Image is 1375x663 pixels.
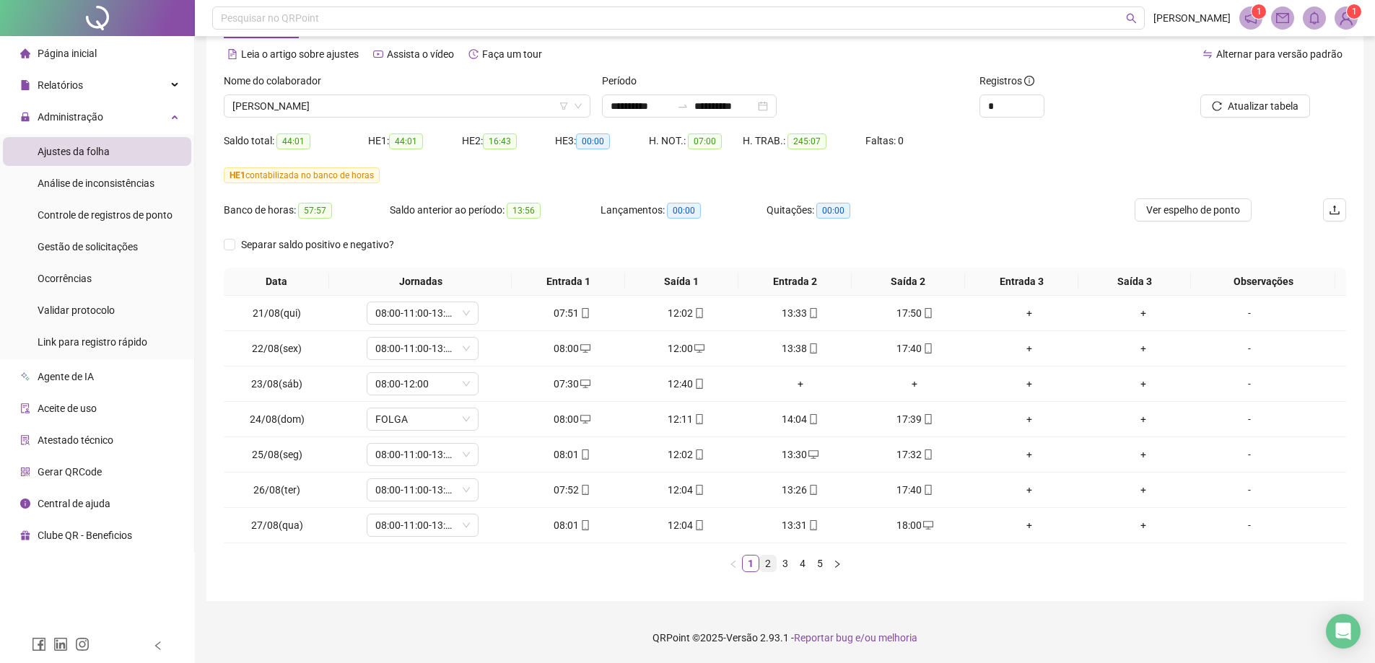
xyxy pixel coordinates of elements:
span: search [1126,13,1137,24]
div: - [1207,341,1292,356]
span: Atestado técnico [38,434,113,446]
div: + [1092,447,1195,462]
div: Saldo anterior ao período: [390,202,601,219]
span: Agente de IA [38,371,94,382]
img: 75863 [1335,7,1357,29]
span: 00:00 [816,203,850,219]
span: instagram [75,637,90,651]
span: Assista o vídeo [387,48,454,60]
div: 08:01 [520,517,623,533]
span: history [468,49,479,59]
div: 08:00 [520,411,623,427]
span: NILTON CESAR HILARIO [232,95,582,117]
div: + [978,447,1081,462]
span: mobile [807,520,819,530]
span: down [462,379,471,388]
span: audit [20,403,30,413]
span: Relatórios [38,79,83,91]
span: youtube [373,49,383,59]
th: Observações [1191,268,1335,296]
button: Atualizar tabela [1200,95,1310,118]
div: Lançamentos: [601,202,767,219]
span: lock [20,112,30,122]
span: contabilizada no banco de horas [224,167,380,183]
th: Jornadas [329,268,512,296]
span: 08:00-12:00 [375,373,470,395]
span: facebook [32,637,46,651]
div: + [978,341,1081,356]
span: Gestão de solicitações [38,241,138,253]
span: desktop [922,520,933,530]
li: Página anterior [725,555,742,572]
label: Nome do colaborador [224,73,331,89]
th: Data [224,268,329,296]
span: mobile [807,485,819,495]
span: Versão [726,632,758,644]
div: + [1092,305,1195,321]
div: + [1092,411,1195,427]
span: mobile [922,449,933,460]
span: to [677,100,689,112]
div: 07:52 [520,482,623,498]
div: 17:50 [863,305,966,321]
span: Aceite de uso [38,403,97,414]
div: + [1092,482,1195,498]
span: 57:57 [298,203,332,219]
span: Atualizar tabela [1228,98,1298,114]
span: desktop [579,414,590,424]
div: 08:00 [520,341,623,356]
span: Ocorrências [38,273,92,284]
span: upload [1329,204,1340,216]
div: 12:00 [634,341,737,356]
span: swap [1202,49,1213,59]
span: mobile [579,520,590,530]
div: - [1207,305,1292,321]
span: 16:43 [483,133,517,149]
span: down [462,521,471,530]
span: left [153,641,163,651]
a: 5 [812,556,828,571]
span: Central de ajuda [38,498,110,509]
div: 18:00 [863,517,966,533]
div: 17:40 [863,482,966,498]
div: HE 3: [555,133,649,149]
a: 1 [743,556,759,571]
th: Entrada 2 [738,268,852,296]
div: Banco de horas: [224,202,390,219]
span: mobile [693,379,704,389]
span: 13:56 [507,203,541,219]
span: file-text [227,49,237,59]
span: 22/08(sex) [252,343,302,354]
span: 07:00 [688,133,722,149]
div: 07:30 [520,376,623,392]
button: left [725,555,742,572]
span: 00:00 [667,203,701,219]
span: bell [1308,12,1321,25]
span: Página inicial [38,48,97,59]
span: Gerar QRCode [38,466,102,478]
span: mobile [693,414,704,424]
div: 13:30 [749,447,852,462]
span: Administração [38,111,103,123]
button: right [829,555,846,572]
span: Validar protocolo [38,304,115,316]
span: Separar saldo positivo e negativo? [235,237,400,253]
span: FOLGA [375,408,470,430]
div: H. NOT.: [649,133,743,149]
span: desktop [579,379,590,389]
span: desktop [693,343,704,354]
th: Entrada 3 [965,268,1078,296]
span: Faça um tour [482,48,542,60]
span: mobile [807,414,819,424]
span: mobile [693,308,704,318]
div: - [1207,376,1292,392]
div: HE 1: [368,133,462,149]
span: Controle de registros de ponto [38,209,173,221]
li: 5 [811,555,829,572]
button: Ver espelho de ponto [1135,198,1252,221]
span: Observações [1197,273,1330,289]
span: down [462,450,471,459]
span: 21/08(qui) [253,307,301,319]
div: 13:26 [749,482,852,498]
span: 00:00 [576,133,610,149]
